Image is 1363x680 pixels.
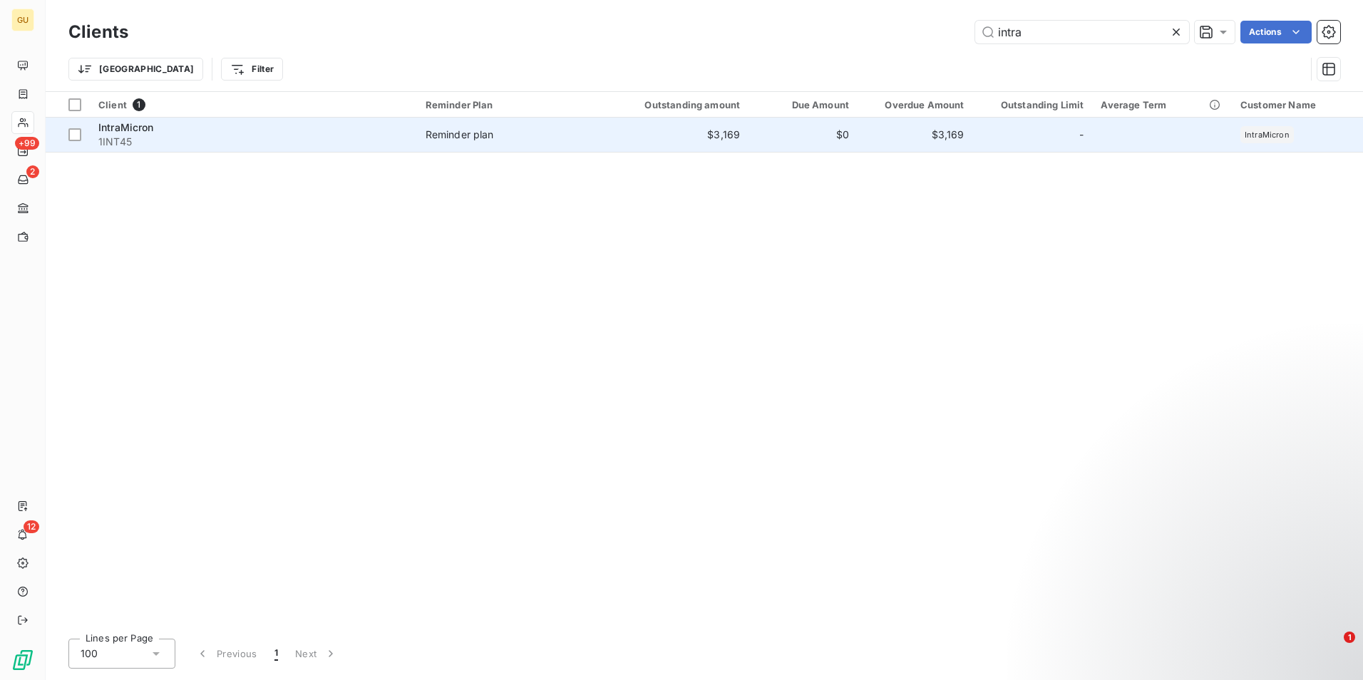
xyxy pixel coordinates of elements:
[602,99,740,110] div: Outstanding amount
[594,118,749,152] td: $3,169
[866,99,964,110] div: Overdue Amount
[1315,632,1349,666] iframe: Intercom live chat
[98,121,154,133] span: IntraMicron
[287,639,346,669] button: Next
[1245,130,1290,139] span: IntraMicron
[266,639,287,669] button: 1
[1240,99,1354,110] div: Customer Name
[1344,632,1355,643] span: 1
[274,646,278,661] span: 1
[1240,21,1312,43] button: Actions
[749,118,858,152] td: $0
[187,639,266,669] button: Previous
[1101,99,1223,110] div: Average Term
[68,58,203,81] button: [GEOGRAPHIC_DATA]
[68,19,128,45] h3: Clients
[1078,542,1363,642] iframe: Intercom notifications message
[426,128,494,142] div: Reminder plan
[26,165,39,178] span: 2
[133,98,145,111] span: 1
[981,99,1084,110] div: Outstanding Limit
[1079,128,1084,142] span: -
[98,99,127,110] span: Client
[24,520,39,533] span: 12
[11,649,34,671] img: Logo LeanPay
[426,99,585,110] div: Reminder Plan
[81,646,98,661] span: 100
[757,99,849,110] div: Due Amount
[858,118,972,152] td: $3,169
[11,9,34,31] div: GU
[975,21,1189,43] input: Search
[15,137,39,150] span: +99
[221,58,283,81] button: Filter
[98,135,408,149] span: 1INT45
